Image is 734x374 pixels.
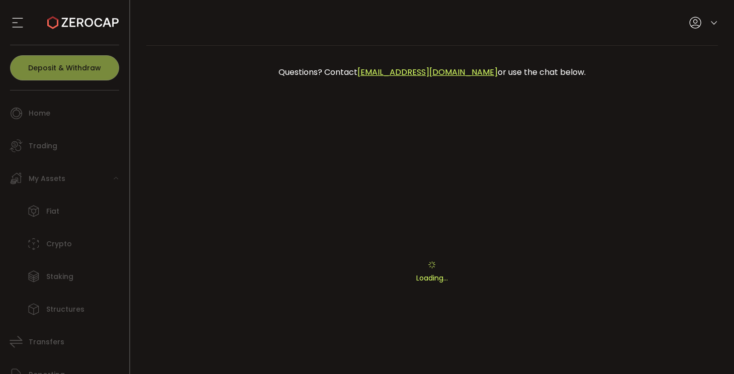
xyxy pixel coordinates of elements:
span: Staking [46,269,73,284]
span: Structures [46,302,84,317]
p: Loading... [146,273,718,284]
span: Transfers [29,335,64,349]
button: Deposit & Withdraw [10,55,119,80]
span: Crypto [46,237,72,251]
span: Deposit & Withdraw [28,64,101,71]
span: Trading [29,139,57,153]
a: [EMAIL_ADDRESS][DOMAIN_NAME] [357,66,498,78]
span: Home [29,106,50,121]
span: Fiat [46,204,59,219]
div: Questions? Contact or use the chat below. [151,61,713,83]
span: My Assets [29,171,65,186]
